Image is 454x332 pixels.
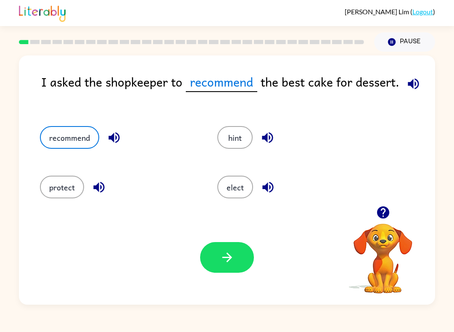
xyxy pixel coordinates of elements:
[341,211,425,295] video: Your browser must support playing .mp4 files to use Literably. Please try using another browser.
[217,176,253,198] button: elect
[40,126,99,149] button: recommend
[217,126,253,149] button: hint
[345,8,410,16] span: [PERSON_NAME] Lim
[186,72,257,92] span: recommend
[19,3,66,22] img: Literably
[374,32,435,52] button: Pause
[40,176,84,198] button: protect
[41,72,435,109] div: I asked the shopkeeper to the best cake for dessert.
[345,8,435,16] div: ( )
[412,8,433,16] a: Logout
